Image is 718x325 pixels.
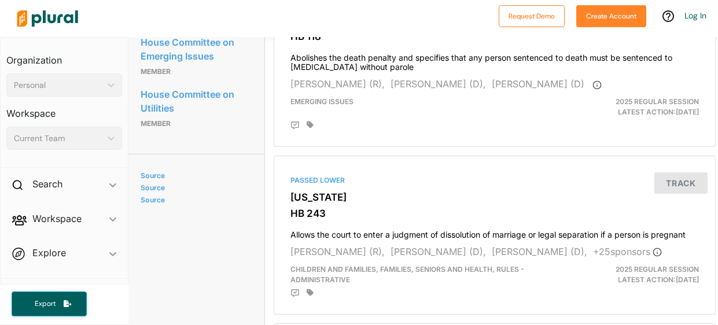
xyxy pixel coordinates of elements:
[492,78,584,90] span: [PERSON_NAME] (D)
[290,224,699,240] h4: Allows the court to enter a judgment of dissolution of marriage or legal separation if a person i...
[6,97,122,122] h3: Workspace
[27,299,64,309] span: Export
[391,246,486,257] span: [PERSON_NAME] (D),
[290,97,354,106] span: Emerging Issues
[290,289,300,298] div: Add Position Statement
[290,121,300,130] div: Add Position Statement
[12,291,87,316] button: Export
[290,47,699,73] h4: Abolishes the death penalty and specifies that any person sentenced to death must be sentenced to...
[141,65,251,79] p: Member
[141,34,251,65] a: House Committee on Emerging Issues
[290,31,699,42] h3: HB 118
[616,265,699,274] span: 2025 Regular Session
[566,264,708,285] div: Latest Action: [DATE]
[141,195,247,204] a: Source
[492,246,587,257] span: [PERSON_NAME] (D),
[290,175,699,186] div: Passed Lower
[391,78,486,90] span: [PERSON_NAME] (D),
[290,246,385,257] span: [PERSON_NAME] (R),
[141,183,247,192] a: Source
[14,132,103,145] div: Current Team
[141,117,251,131] p: Member
[14,79,103,91] div: Personal
[32,178,62,190] h2: Search
[141,86,251,117] a: House Committee on Utilities
[654,172,708,194] button: Track
[307,121,314,129] div: Add tags
[684,10,706,21] a: Log In
[141,171,247,180] a: Source
[307,289,314,297] div: Add tags
[290,78,385,90] span: [PERSON_NAME] (R),
[499,5,565,27] button: Request Demo
[566,97,708,117] div: Latest Action: [DATE]
[576,5,646,27] button: Create Account
[290,191,699,203] h3: [US_STATE]
[593,246,662,257] span: + 25 sponsor s
[290,208,699,219] h3: HB 243
[616,97,699,106] span: 2025 Regular Session
[6,43,122,69] h3: Organization
[576,9,646,21] a: Create Account
[290,265,524,284] span: Children And Families, Families, Seniors and Health, Rules - Administrative
[499,9,565,21] a: Request Demo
